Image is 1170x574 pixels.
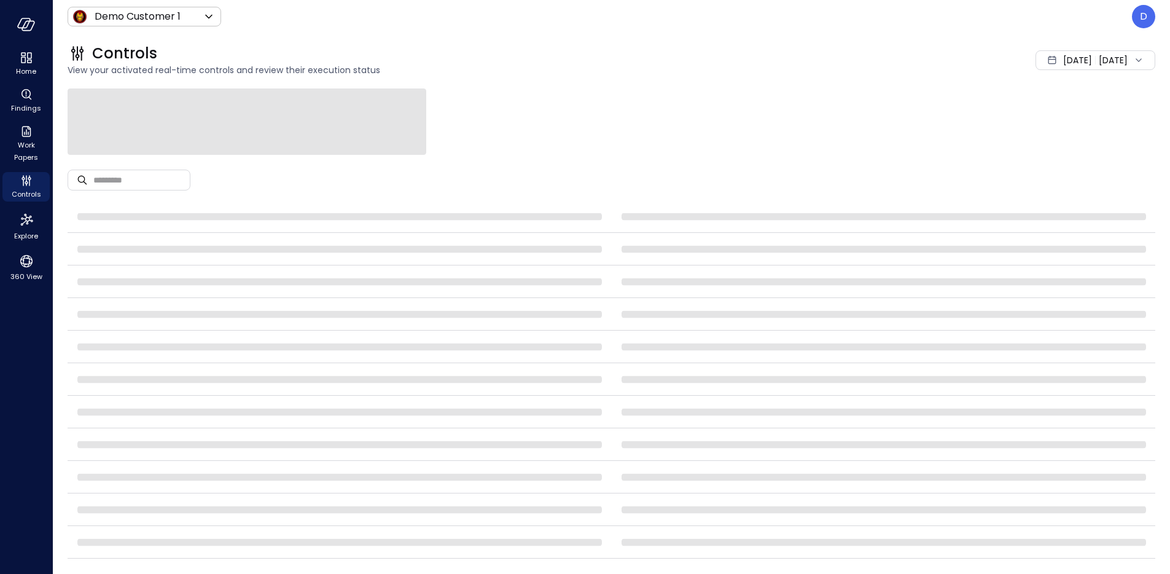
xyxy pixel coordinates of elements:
[1063,53,1092,67] span: [DATE]
[92,44,157,63] span: Controls
[2,123,50,165] div: Work Papers
[14,230,38,242] span: Explore
[2,49,50,79] div: Home
[1132,5,1155,28] div: Dudu
[2,209,50,243] div: Explore
[12,188,41,200] span: Controls
[10,270,42,283] span: 360 View
[16,65,36,77] span: Home
[68,63,854,77] span: View your activated real-time controls and review their execution status
[7,139,45,163] span: Work Papers
[95,9,181,24] p: Demo Customer 1
[1140,9,1147,24] p: D
[72,9,87,24] img: Icon
[2,172,50,202] div: Controls
[2,251,50,284] div: 360 View
[2,86,50,116] div: Findings
[11,102,41,114] span: Findings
